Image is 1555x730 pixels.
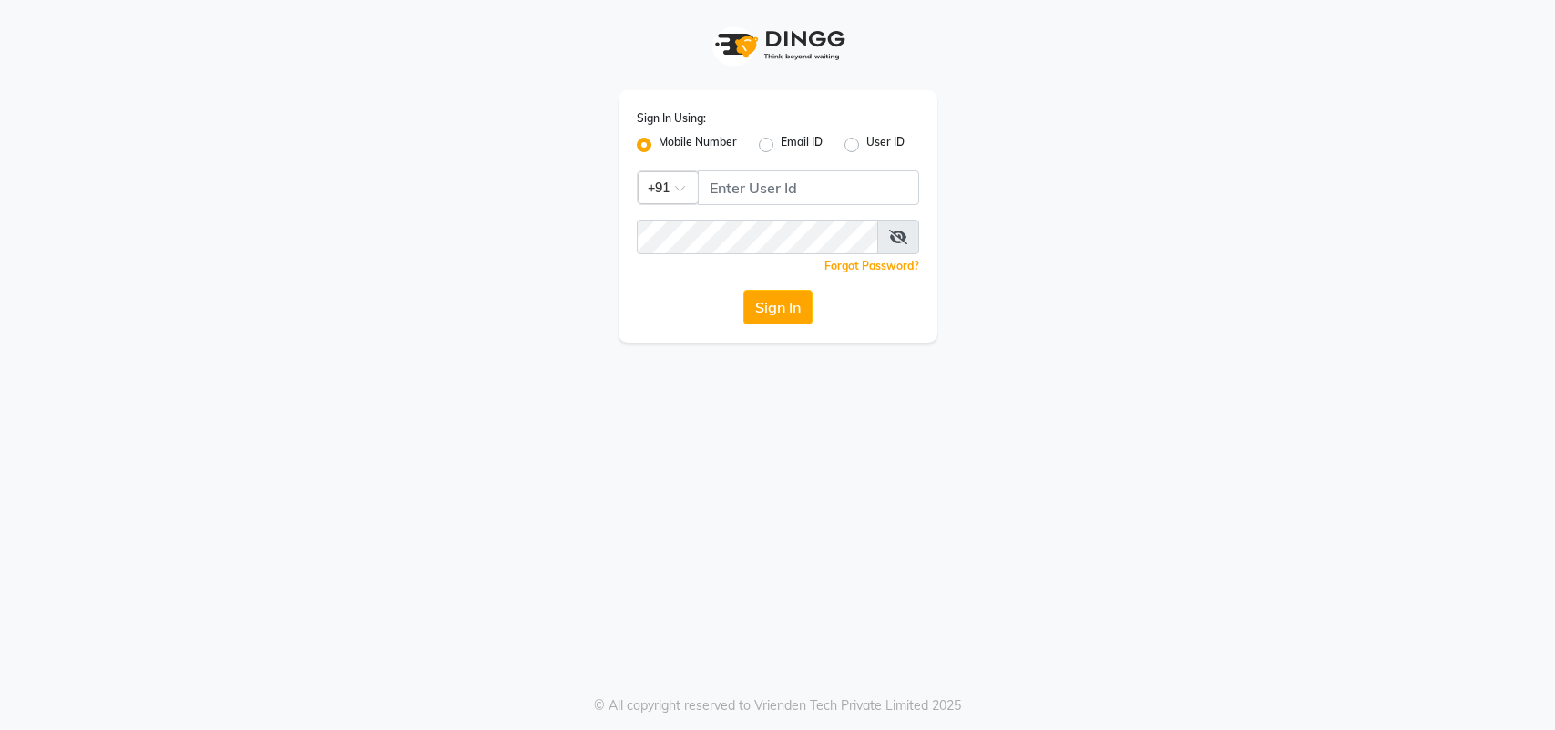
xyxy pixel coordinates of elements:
[781,134,823,156] label: Email ID
[824,259,919,272] a: Forgot Password?
[705,18,851,72] img: logo1.svg
[637,220,878,254] input: Username
[637,110,706,127] label: Sign In Using:
[698,170,919,205] input: Username
[743,290,813,324] button: Sign In
[866,134,905,156] label: User ID
[659,134,737,156] label: Mobile Number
